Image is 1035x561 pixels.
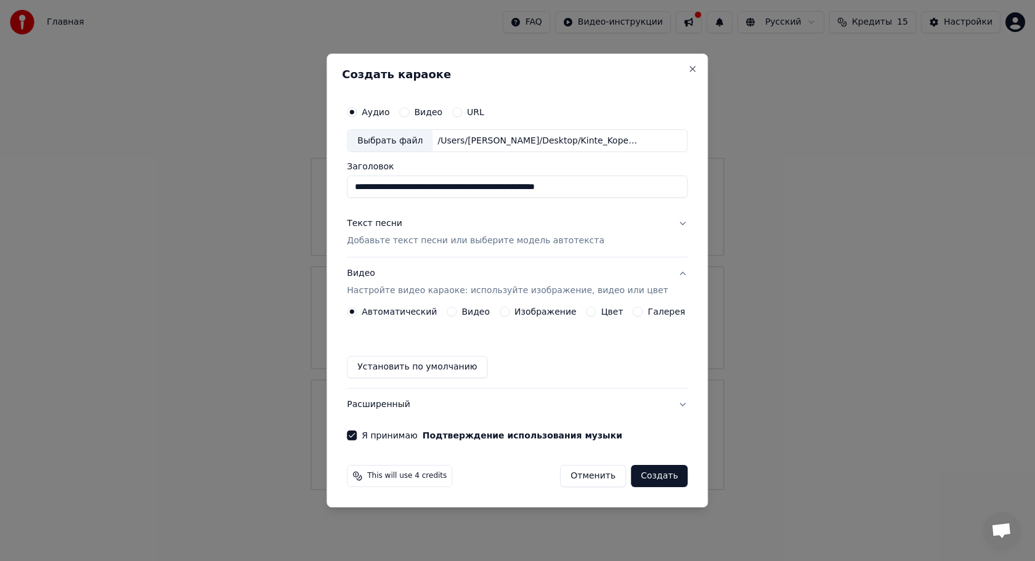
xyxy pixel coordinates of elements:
[432,135,642,147] div: /Users/[PERSON_NAME]/Desktop/Kinte_Kopeechku_-_Stareet_chel_([DOMAIN_NAME])[music+vocals].mp3
[362,431,622,440] label: Я принимаю
[648,307,686,316] label: Галерея
[347,268,668,297] div: Видео
[362,108,389,116] label: Аудио
[461,307,490,316] label: Видео
[347,163,688,171] label: Заголовок
[347,285,668,297] p: Настройте видео караоке: используйте изображение, видео или цвет
[414,108,442,116] label: Видео
[347,389,688,421] button: Расширенный
[362,307,437,316] label: Автоматический
[342,69,692,80] h2: Создать караоке
[347,258,688,307] button: ВидеоНастройте видео караоке: используйте изображение, видео или цвет
[347,307,688,388] div: ВидеоНастройте видео караоке: используйте изображение, видео или цвет
[347,208,688,257] button: Текст песниДобавьте текст песни или выберите модель автотекста
[367,471,447,481] span: This will use 4 credits
[347,356,487,378] button: Установить по умолчанию
[423,431,622,440] button: Я принимаю
[347,130,432,152] div: Выбрать файл
[467,108,484,116] label: URL
[514,307,577,316] label: Изображение
[601,307,623,316] label: Цвет
[631,465,688,487] button: Создать
[347,235,604,248] p: Добавьте текст песни или выберите модель автотекста
[560,465,626,487] button: Отменить
[347,218,402,230] div: Текст песни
